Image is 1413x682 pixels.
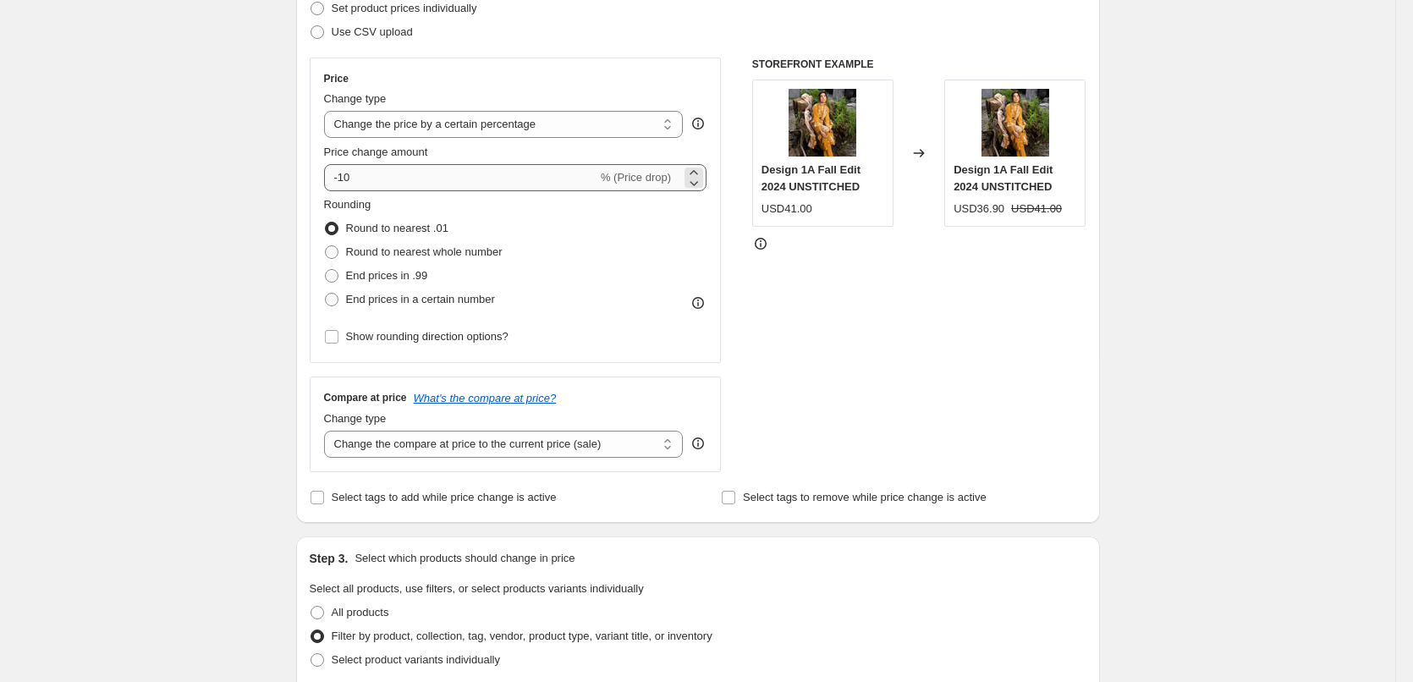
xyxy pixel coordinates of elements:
h3: Compare at price [324,391,407,404]
span: Filter by product, collection, tag, vendor, product type, variant title, or inventory [332,630,712,642]
span: % (Price drop) [601,171,671,184]
span: Set product prices individually [332,2,477,14]
span: Rounding [324,198,371,211]
p: Select which products should change in price [355,550,575,567]
span: Change type [324,412,387,425]
div: help [690,115,706,132]
img: 3J2A3437_80x.jpg [981,89,1049,157]
div: USD36.90 [954,201,1004,217]
span: Select tags to remove while price change is active [743,491,987,503]
input: -15 [324,164,597,191]
span: End prices in .99 [346,269,428,282]
div: USD41.00 [761,201,812,217]
span: Design 1A Fall Edit 2024 UNSTITCHED [954,163,1053,193]
h3: Price [324,72,349,85]
strike: USD41.00 [1011,201,1062,217]
span: Select tags to add while price change is active [332,491,557,503]
span: End prices in a certain number [346,293,495,305]
span: Use CSV upload [332,25,413,38]
span: Round to nearest .01 [346,222,448,234]
span: Design 1A Fall Edit 2024 UNSTITCHED [761,163,860,193]
span: Select product variants individually [332,653,500,666]
div: help [690,435,706,452]
span: Round to nearest whole number [346,245,503,258]
span: Show rounding direction options? [346,330,509,343]
span: Change type [324,92,387,105]
h6: STOREFRONT EXAMPLE [752,58,1086,71]
span: Select all products, use filters, or select products variants individually [310,582,644,595]
span: Price change amount [324,146,428,158]
button: What's the compare at price? [414,392,557,404]
span: All products [332,606,389,619]
h2: Step 3. [310,550,349,567]
img: 3J2A3437_80x.jpg [789,89,856,157]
